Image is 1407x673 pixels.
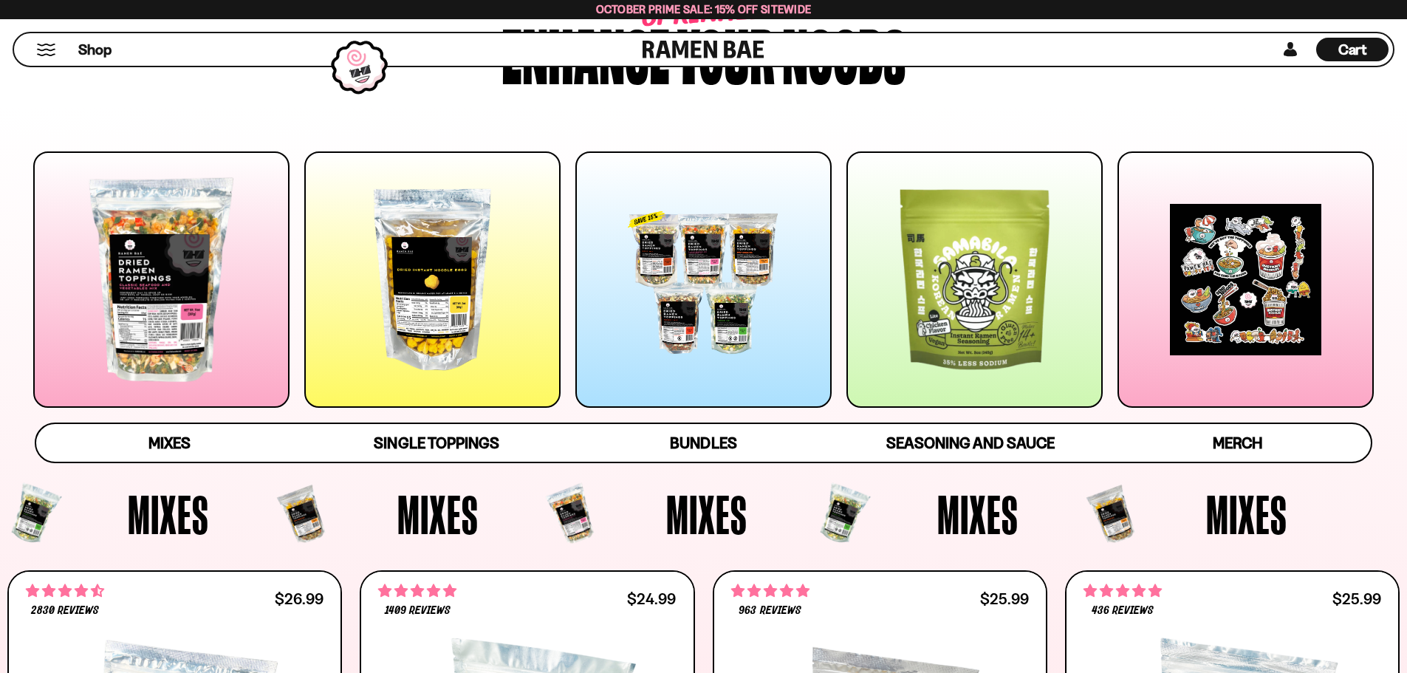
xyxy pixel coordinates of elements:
[937,487,1019,542] span: Mixes
[1316,33,1389,66] div: Cart
[596,2,812,16] span: October Prime Sale: 15% off Sitewide
[570,424,837,462] a: Bundles
[837,424,1103,462] a: Seasoning and Sauce
[78,40,112,60] span: Shop
[385,605,451,617] span: 1409 reviews
[739,605,801,617] span: 963 reviews
[1092,605,1154,617] span: 436 reviews
[501,17,670,87] div: Enhance
[36,44,56,56] button: Mobile Menu Trigger
[782,17,906,87] div: noods
[1206,487,1287,542] span: Mixes
[303,424,569,462] a: Single Toppings
[666,487,747,542] span: Mixes
[36,424,303,462] a: Mixes
[1213,434,1262,452] span: Merch
[886,434,1054,452] span: Seasoning and Sauce
[1084,581,1162,601] span: 4.76 stars
[1104,424,1371,462] a: Merch
[627,592,676,606] div: $24.99
[275,592,323,606] div: $26.99
[378,581,456,601] span: 4.76 stars
[980,592,1029,606] div: $25.99
[128,487,209,542] span: Mixes
[31,605,99,617] span: 2830 reviews
[1332,592,1381,606] div: $25.99
[670,434,736,452] span: Bundles
[731,581,809,601] span: 4.75 stars
[148,434,191,452] span: Mixes
[78,38,112,61] a: Shop
[397,487,479,542] span: Mixes
[374,434,499,452] span: Single Toppings
[26,581,104,601] span: 4.68 stars
[1338,41,1367,58] span: Cart
[677,17,775,87] div: your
